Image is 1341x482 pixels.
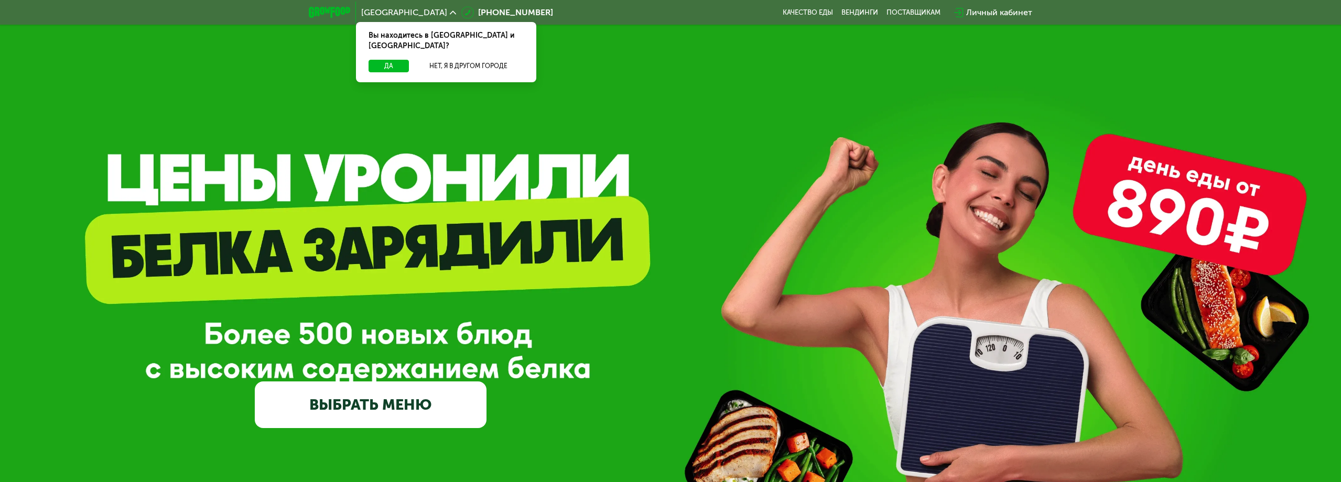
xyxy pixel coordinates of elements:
[783,8,833,17] a: Качество еды
[255,381,486,428] a: ВЫБРАТЬ МЕНЮ
[356,22,536,60] div: Вы находитесь в [GEOGRAPHIC_DATA] и [GEOGRAPHIC_DATA]?
[413,60,524,72] button: Нет, я в другом городе
[966,6,1032,19] div: Личный кабинет
[841,8,878,17] a: Вендинги
[369,60,409,72] button: Да
[461,6,553,19] a: [PHONE_NUMBER]
[361,8,447,17] span: [GEOGRAPHIC_DATA]
[886,8,940,17] div: поставщикам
